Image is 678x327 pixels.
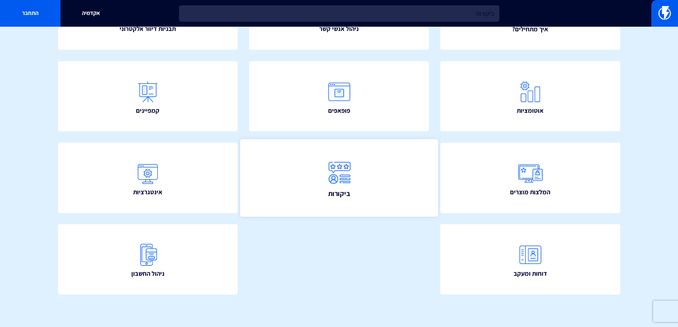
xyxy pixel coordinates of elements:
span: ניהול החשבון [131,269,164,278]
span: דוחות ומעקב [514,269,547,278]
input: חיפוש מהיר... [179,5,499,22]
span: ניהול אנשי קשר [319,24,359,33]
span: תבניות דיוור אלקטרוני [120,24,176,33]
a: אוטומציות [440,61,620,132]
span: אינטגרציות [133,188,162,197]
a: המלצות מוצרים [440,143,620,213]
span: המלצות מוצרים [510,188,550,197]
span: איך מתחילים? [512,25,548,34]
a: פופאפים [249,61,429,132]
a: ביקורות [240,139,438,216]
a: אינטגרציות [58,143,238,213]
span: פופאפים [328,106,350,115]
a: ניהול החשבון [58,224,238,295]
span: קמפיינים [136,106,159,115]
span: ביקורות [328,189,350,199]
a: קמפיינים [58,61,238,132]
span: אוטומציות [517,106,543,115]
a: דוחות ומעקב [440,224,620,295]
